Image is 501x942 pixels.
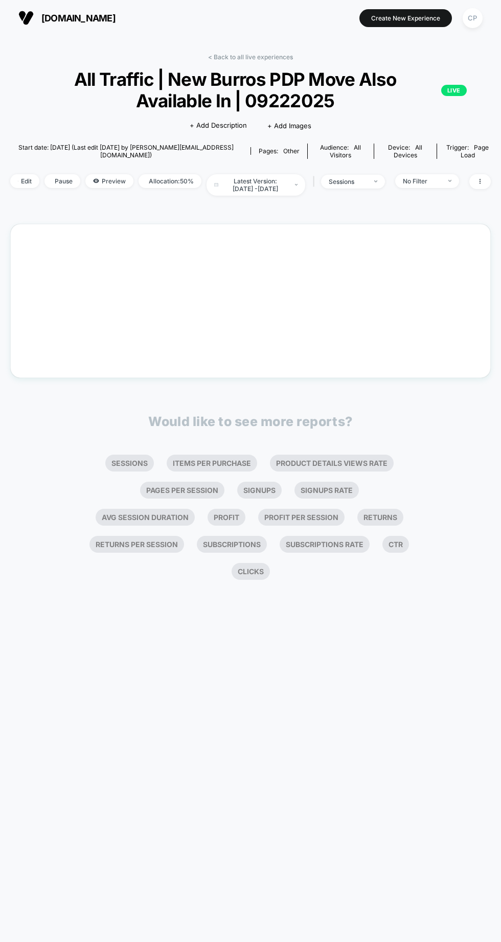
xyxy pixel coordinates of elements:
span: Preview [85,174,133,188]
li: Ctr [382,536,409,553]
span: All Traffic | New Burros PDP Move Also Available In | 09222025 [34,68,467,111]
button: Create New Experience [359,9,452,27]
img: calendar [214,183,218,186]
div: Pages: [259,147,300,155]
span: Latest Version: [DATE] - [DATE] [207,174,305,196]
span: [DOMAIN_NAME] [41,13,116,23]
a: < Back to all live experiences [208,53,293,61]
li: Returns [357,509,403,526]
span: + Add Description [190,121,247,131]
div: No Filter [403,177,441,185]
li: Profit [208,509,245,526]
li: Clicks [232,563,270,580]
div: sessions [329,178,367,185]
li: Signups Rate [294,482,359,499]
li: Profit Per Session [258,509,345,526]
li: Product Details Views Rate [270,455,394,472]
img: Visually logo [18,10,34,26]
button: [DOMAIN_NAME] [15,10,119,26]
li: Pages Per Session [140,482,224,499]
span: Start date: [DATE] (Last edit [DATE] by [PERSON_NAME][EMAIL_ADDRESS][DOMAIN_NAME]) [10,144,241,159]
button: CP [460,8,486,29]
span: All Visitors [330,144,361,159]
div: CP [463,8,483,28]
li: Sessions [105,455,154,472]
li: Items Per Purchase [167,455,257,472]
li: Returns Per Session [89,536,184,553]
img: end [295,184,298,185]
p: Would like to see more reports? [148,414,353,429]
img: end [374,180,377,182]
li: Subscriptions Rate [280,536,370,553]
div: Audience: [315,144,366,159]
img: end [448,180,451,182]
span: all devices [394,144,423,159]
span: + Add Images [267,122,311,130]
span: other [283,147,300,155]
span: | [310,174,321,189]
li: Signups [237,482,282,499]
span: Edit [10,174,39,188]
span: Pause [44,174,80,188]
li: Avg Session Duration [96,509,195,526]
p: LIVE [441,85,467,96]
span: Allocation: 50% [139,174,201,188]
span: Page Load [461,144,489,159]
li: Subscriptions [197,536,267,553]
span: Device: [374,144,437,159]
div: Trigger: [445,144,491,159]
